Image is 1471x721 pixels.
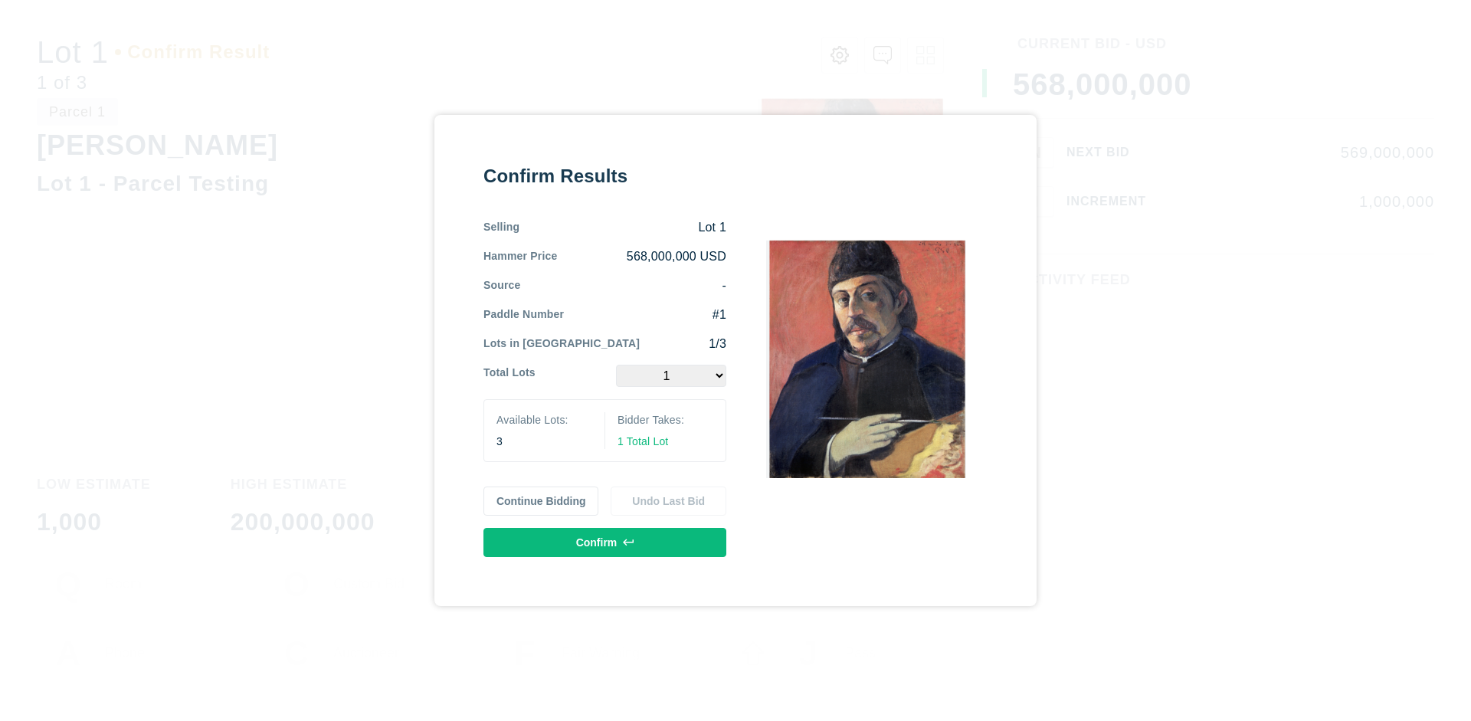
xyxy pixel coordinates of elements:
div: 3 [496,434,592,449]
div: #1 [564,306,726,323]
div: - [521,277,726,294]
div: Lots in [GEOGRAPHIC_DATA] [483,336,640,352]
div: Hammer Price [483,248,557,265]
div: Available Lots: [496,412,592,428]
button: Continue Bidding [483,487,599,516]
div: 1/3 [640,336,726,352]
span: 1 Total Lot [618,435,668,447]
div: Confirm Results [483,164,726,188]
div: Selling [483,219,519,236]
div: Lot 1 [519,219,726,236]
div: Bidder Takes: [618,412,713,428]
div: 568,000,000 USD [557,248,726,265]
div: Source [483,277,521,294]
button: Confirm [483,528,726,557]
div: Paddle Number [483,306,564,323]
div: Total Lots [483,365,536,387]
button: Undo Last Bid [611,487,726,516]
